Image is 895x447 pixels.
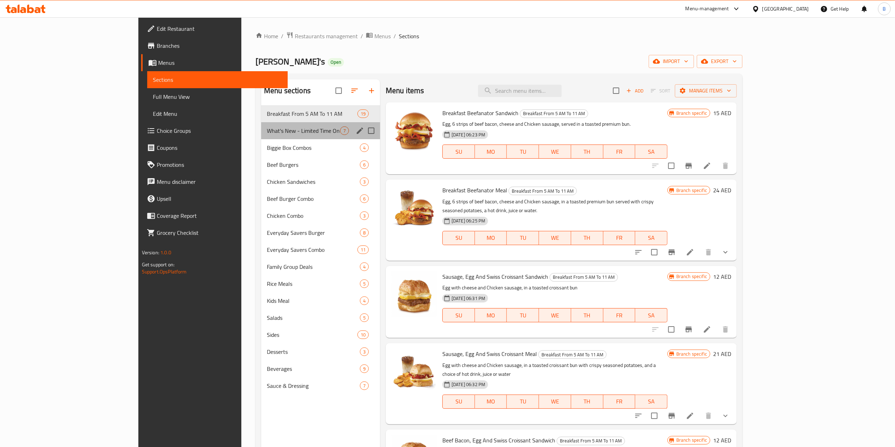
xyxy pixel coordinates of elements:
[713,108,731,118] h6: 15 AED
[442,283,667,292] p: Egg with cheese and Chicken sausage, in a toasted croissant bun
[539,395,571,409] button: WE
[355,125,365,136] button: edit
[663,407,680,424] button: Branch-specific-item
[267,245,357,254] span: Everyday Savers Combo
[147,88,288,105] a: Full Menu View
[261,122,380,139] div: What's New - Limited Time Only7edit
[386,85,424,96] h2: Menu items
[360,162,368,168] span: 6
[267,143,360,152] div: Biggie Box Combos
[357,330,369,339] div: items
[361,32,363,40] li: /
[478,310,504,321] span: MO
[286,32,358,41] a: Restaurants management
[762,5,809,13] div: [GEOGRAPHIC_DATA]
[571,308,603,322] button: TH
[261,241,380,258] div: Everyday Savers Combo11
[261,156,380,173] div: Beef Burgers6
[442,308,475,322] button: SU
[449,131,488,138] span: [DATE] 06:23 PM
[360,264,368,270] span: 4
[475,231,507,245] button: MO
[360,179,368,185] span: 3
[360,364,369,373] div: items
[141,207,288,224] a: Coverage Report
[630,407,647,424] button: sort-choices
[883,5,886,13] span: B
[363,82,380,99] button: Add section
[340,126,349,135] div: items
[635,145,667,159] button: SA
[449,295,488,302] span: [DATE] 06:31 PM
[603,145,636,159] button: FR
[267,347,360,356] div: Desserts
[256,53,325,69] span: [PERSON_NAME]'s
[539,145,571,159] button: WE
[638,233,665,243] span: SA
[267,262,360,271] span: Family Group Deals
[700,244,717,261] button: delete
[446,147,472,157] span: SU
[654,57,688,66] span: import
[542,310,568,321] span: WE
[256,32,742,41] nav: breadcrumb
[141,139,288,156] a: Coupons
[360,349,368,355] span: 3
[542,147,568,157] span: WE
[157,211,282,220] span: Coverage Report
[142,260,174,269] span: Get support on:
[638,310,665,321] span: SA
[141,54,288,71] a: Menus
[680,321,697,338] button: Branch-specific-item
[606,147,633,157] span: FR
[267,228,360,237] span: Everyday Savers Burger
[267,330,357,339] div: Sides
[606,233,633,243] span: FR
[442,349,537,359] span: Sausage, Egg And Swiss Croissant Meal
[510,310,536,321] span: TU
[571,231,603,245] button: TH
[261,190,380,207] div: Beef Burger Combo6
[267,279,360,288] span: Rice Meals
[267,177,360,186] span: Chicken Sandwiches
[399,32,419,40] span: Sections
[603,395,636,409] button: FR
[261,309,380,326] div: Salads5
[442,197,667,215] p: Egg, 6 strips of beef bacon, cheese and Chicken sausage, in a toasted premium bun served with cri...
[391,349,437,394] img: Sausage, Egg And Swiss Croissant Meal
[158,58,282,67] span: Menus
[267,194,360,203] span: Beef Burger Combo
[141,156,288,173] a: Promotions
[713,185,731,195] h6: 24 AED
[539,308,571,322] button: WE
[603,231,636,245] button: FR
[141,37,288,54] a: Branches
[141,224,288,241] a: Grocery Checklist
[685,5,729,13] div: Menu-management
[673,351,710,357] span: Branch specific
[446,396,472,407] span: SU
[357,245,369,254] div: items
[261,224,380,241] div: Everyday Savers Burger8
[557,437,625,445] div: Breakfast From 5 AM To 11 AM
[366,32,391,41] a: Menus
[328,59,344,65] span: Open
[267,364,360,373] span: Beverages
[360,298,368,304] span: 4
[475,308,507,322] button: MO
[542,396,568,407] span: WE
[635,231,667,245] button: SA
[638,147,665,157] span: SA
[157,160,282,169] span: Promotions
[647,408,662,423] span: Select to update
[360,194,369,203] div: items
[261,326,380,343] div: Sides10
[267,109,357,118] span: Breakfast From 5 AM To 11 AM
[550,273,618,281] span: Breakfast From 5 AM To 11 AM
[507,145,539,159] button: TU
[141,20,288,37] a: Edit Restaurant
